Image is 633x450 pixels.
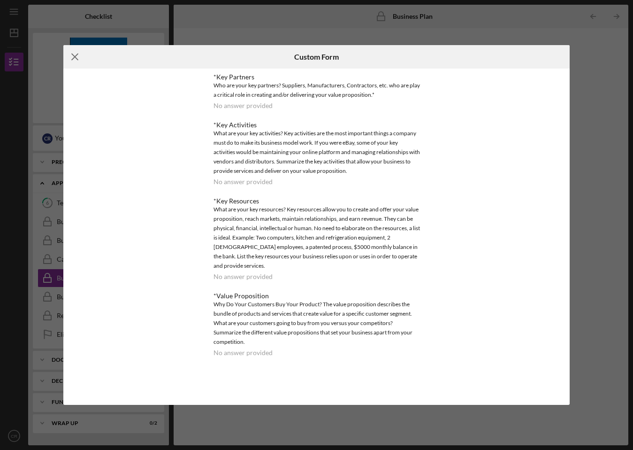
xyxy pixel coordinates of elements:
[214,178,273,186] div: No answer provided
[214,349,273,357] div: No answer provided
[214,102,273,109] div: No answer provided
[214,205,420,271] div: What are your key resources? Key resources allow you to create and offer your value proposition, ...
[214,300,420,347] div: Why Do Your Customers Buy Your Product? The value proposition describes the bundle of products an...
[294,53,339,61] h6: Custom Form
[214,292,420,300] div: *Value Proposition
[214,121,420,129] div: *Key Activities
[214,81,420,100] div: Who are your key partners? Suppliers, Manufacturers, Contractors, etc. who are play a critical ro...
[214,73,420,81] div: *Key Partners
[214,197,420,205] div: *Key Resources
[214,273,273,280] div: No answer provided
[214,129,420,176] div: What are your key activities? Key activities are the most important things a company must do to m...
